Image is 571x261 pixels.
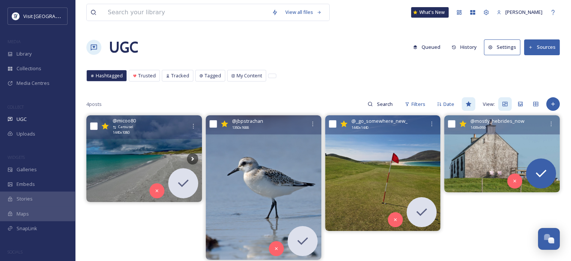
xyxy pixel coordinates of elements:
span: UGC [17,116,27,123]
a: [PERSON_NAME] [493,5,546,20]
span: Visit [GEOGRAPHIC_DATA] [23,12,81,20]
a: Settings [484,39,524,55]
span: Uploads [17,130,35,137]
span: Media Centres [17,80,50,87]
span: SOCIALS [8,249,23,255]
img: Who wouldn't want to play golf here?! isleofharrisgolfclub #hebrides #scotland #outerhebrides #sc... [325,115,441,231]
span: [PERSON_NAME] [505,9,542,15]
span: 1440 x 1440 [351,125,368,130]
img: Impromptu hop on the ferry to Eriskay and Prince Charlie’s Bay. Wow. #eriskay #princecharliesbay ... [86,115,202,202]
span: @ micoo80 [113,117,136,124]
span: My Content [237,72,262,79]
span: 1440 x 1080 [113,130,130,135]
span: View: [483,101,495,108]
span: Date [443,101,454,108]
span: @ _go_somewhere_new_ [351,118,408,125]
span: Tracked [171,72,189,79]
a: View all files [282,5,325,20]
button: Queued [409,40,444,54]
img: Sanderling, North Uist #wildlife#wildlifephotography #sonyalpha#bbcwildlifepotd #excellentbritain... [206,115,321,260]
span: SnapLink [17,225,37,232]
img: Two pink chairs. North Uist #northuist #outerhebrides #documentary #islandlife #crofthouse [444,115,560,192]
span: WIDGETS [8,154,25,160]
span: 4 posts [86,101,102,108]
span: Trusted [138,72,156,79]
input: Search your library [104,4,268,21]
span: Filters [411,101,425,108]
span: Maps [17,210,29,217]
button: Settings [484,39,520,55]
img: Untitled%20design%20%2897%29.png [12,12,20,20]
span: Galleries [17,166,37,173]
span: COLLECT [8,104,24,110]
span: Tagged [205,72,221,79]
a: Queued [409,40,448,54]
span: Carousel [118,124,133,130]
a: History [448,40,484,54]
span: Hashtagged [96,72,123,79]
a: UGC [109,36,138,59]
button: Sources [524,39,560,55]
a: What's New [411,7,449,18]
span: Collections [17,65,41,72]
input: Search [373,97,397,112]
span: @ mostly_hebrides_now [470,118,524,125]
span: MEDIA [8,39,21,44]
span: @ jbpstrachan [232,118,263,125]
span: 1439 x 959 [470,125,485,130]
button: Open Chat [538,228,560,250]
button: History [448,40,481,54]
span: Embeds [17,181,35,188]
span: Stories [17,195,33,202]
span: Library [17,50,32,57]
span: 1350 x 1688 [232,125,249,130]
